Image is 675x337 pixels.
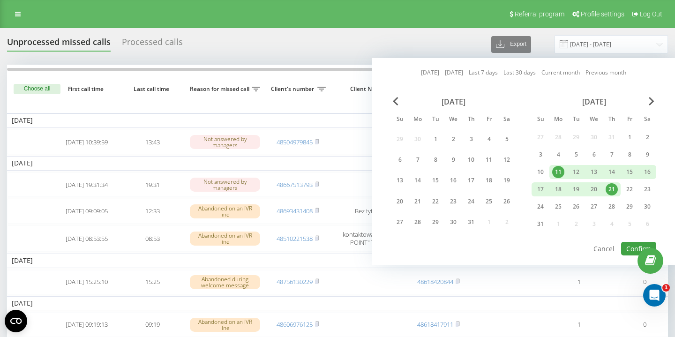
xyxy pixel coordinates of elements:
[190,275,260,289] div: Abandoned during welcome message
[465,216,477,228] div: 31
[567,165,585,179] div: Tue Aug 12, 2025
[462,151,480,168] div: Thu Jul 10, 2025
[429,195,442,208] div: 22
[585,68,626,77] a: Previous month
[444,172,462,189] div: Wed Jul 16, 2025
[480,130,498,148] div: Fri Jul 4, 2025
[393,113,407,127] abbr: Sunday
[417,277,453,286] a: 48618420844
[446,113,460,127] abbr: Wednesday
[549,200,567,214] div: Mon Aug 25, 2025
[409,193,427,210] div: Mon Jul 21, 2025
[503,68,536,77] a: Last 30 days
[391,172,409,189] div: Sun Jul 13, 2025
[588,149,600,161] div: 6
[120,130,185,155] td: 13:43
[120,270,185,295] td: 15:25
[127,85,178,93] span: Last call time
[569,113,583,127] abbr: Tuesday
[532,148,549,162] div: Sun Aug 3, 2025
[447,174,459,187] div: 16
[465,195,477,208] div: 24
[603,200,621,214] div: Thu Aug 28, 2025
[546,270,612,295] td: 1
[277,277,313,286] a: 48756130229
[585,200,603,214] div: Wed Aug 27, 2025
[190,178,260,192] div: Not answered by managers
[465,174,477,187] div: 17
[541,68,580,77] a: Current month
[621,200,638,214] div: Fri Aug 29, 2025
[412,154,424,166] div: 7
[120,172,185,197] td: 19:31
[606,166,618,178] div: 14
[501,195,513,208] div: 26
[429,154,442,166] div: 8
[641,166,653,178] div: 16
[606,149,618,161] div: 7
[54,199,120,224] td: [DATE] 09:09:05
[621,182,638,196] div: Fri Aug 22, 2025
[603,182,621,196] div: Thu Aug 21, 2025
[640,113,654,127] abbr: Saturday
[447,216,459,228] div: 30
[427,151,444,168] div: Tue Jul 8, 2025
[444,214,462,231] div: Wed Jul 30, 2025
[623,201,636,213] div: 29
[532,200,549,214] div: Sun Aug 24, 2025
[606,183,618,195] div: 21
[462,214,480,231] div: Thu Jul 31, 2025
[567,182,585,196] div: Tue Aug 19, 2025
[501,133,513,145] div: 5
[483,174,495,187] div: 18
[277,180,313,189] a: 48667513793
[570,166,582,178] div: 12
[638,130,656,144] div: Sat Aug 2, 2025
[412,216,424,228] div: 28
[393,97,398,105] span: Previous Month
[190,85,252,93] span: Reason for missed call
[409,172,427,189] div: Mon Jul 14, 2025
[277,234,313,243] a: 48510221538
[394,154,406,166] div: 6
[391,97,516,106] div: [DATE]
[270,85,317,93] span: Client's number
[567,148,585,162] div: Tue Aug 5, 2025
[462,172,480,189] div: Thu Jul 17, 2025
[570,149,582,161] div: 5
[500,113,514,127] abbr: Saturday
[190,204,260,218] div: Abandoned on an IVR line
[623,183,636,195] div: 22
[427,172,444,189] div: Tue Jul 15, 2025
[588,201,600,213] div: 27
[483,195,495,208] div: 25
[394,174,406,187] div: 13
[54,312,120,337] td: [DATE] 09:19:13
[412,174,424,187] div: 14
[391,151,409,168] div: Sun Jul 6, 2025
[394,195,406,208] div: 20
[501,154,513,166] div: 12
[462,193,480,210] div: Thu Jul 24, 2025
[54,225,120,252] td: [DATE] 08:53:55
[120,312,185,337] td: 09:19
[429,133,442,145] div: 1
[640,10,662,18] span: Log Out
[581,10,624,18] span: Profile settings
[515,10,564,18] span: Referral program
[412,195,424,208] div: 21
[534,149,547,161] div: 3
[532,165,549,179] div: Sun Aug 10, 2025
[444,130,462,148] div: Wed Jul 2, 2025
[447,133,459,145] div: 2
[552,201,564,213] div: 25
[330,225,405,252] td: kontaktowa "COPY POINT" Test2
[606,201,618,213] div: 28
[641,131,653,143] div: 2
[498,130,516,148] div: Sat Jul 5, 2025
[417,320,453,329] a: 48618417911
[585,148,603,162] div: Wed Aug 6, 2025
[122,37,183,52] div: Processed calls
[533,113,547,127] abbr: Sunday
[427,130,444,148] div: Tue Jul 1, 2025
